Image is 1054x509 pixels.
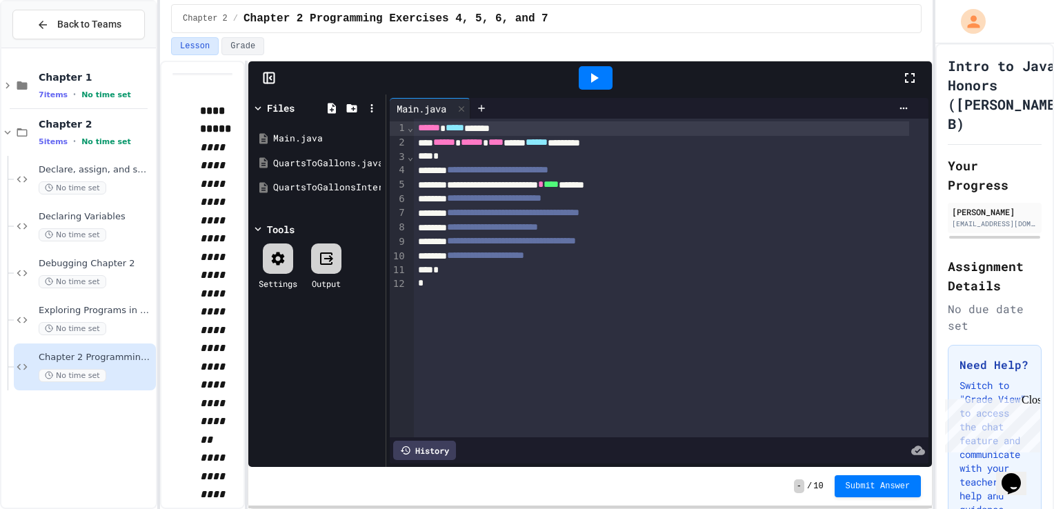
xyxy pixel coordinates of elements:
[807,481,812,492] span: /
[39,71,153,83] span: Chapter 1
[390,263,407,277] div: 11
[952,219,1037,229] div: [EMAIL_ADDRESS][DOMAIN_NAME]
[171,37,219,55] button: Lesson
[312,277,341,290] div: Output
[39,137,68,146] span: 5 items
[948,257,1042,295] h2: Assignment Details
[407,122,414,133] span: Fold line
[390,178,407,192] div: 5
[794,479,804,493] span: -
[846,481,911,492] span: Submit Answer
[273,132,381,146] div: Main.java
[12,10,145,39] button: Back to Teams
[39,275,106,288] span: No time set
[393,441,456,460] div: History
[57,17,121,32] span: Back to Teams
[390,235,407,250] div: 9
[39,322,106,335] span: No time set
[939,394,1040,452] iframe: chat widget
[390,121,407,136] div: 1
[73,136,76,147] span: •
[948,156,1042,194] h2: Your Progress
[39,369,106,382] span: No time set
[390,101,453,116] div: Main.java
[407,151,414,162] span: Fold line
[39,211,153,223] span: Declaring Variables
[813,481,823,492] span: 10
[390,136,407,150] div: 2
[390,221,407,235] div: 8
[996,454,1040,495] iframe: chat widget
[39,305,153,317] span: Exploring Programs in Chapter 2
[81,137,131,146] span: No time set
[39,164,153,176] span: Declare, assign, and swap values of variables
[39,118,153,130] span: Chapter 2
[390,250,407,264] div: 10
[81,90,131,99] span: No time set
[946,6,989,37] div: My Account
[233,13,238,24] span: /
[835,475,922,497] button: Submit Answer
[39,181,106,194] span: No time set
[390,150,407,164] div: 3
[243,10,548,27] span: Chapter 2 Programming Exercises 4, 5, 6, and 7
[39,352,153,363] span: Chapter 2 Programming Exercises 4, 5, 6, and 7
[6,6,95,88] div: Chat with us now!Close
[390,163,407,178] div: 4
[183,13,228,24] span: Chapter 2
[39,90,68,99] span: 7 items
[267,101,295,115] div: Files
[948,301,1042,334] div: No due date set
[390,206,407,221] div: 7
[273,181,381,194] div: QuartsToGallonsInteractive.java
[390,277,407,291] div: 12
[959,357,1030,373] h3: Need Help?
[390,192,407,207] div: 6
[273,157,381,170] div: QuartsToGallons.java
[390,98,470,119] div: Main.java
[39,228,106,241] span: No time set
[221,37,264,55] button: Grade
[952,206,1037,218] div: [PERSON_NAME]
[39,258,153,270] span: Debugging Chapter 2
[267,222,295,237] div: Tools
[73,89,76,100] span: •
[259,277,297,290] div: Settings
